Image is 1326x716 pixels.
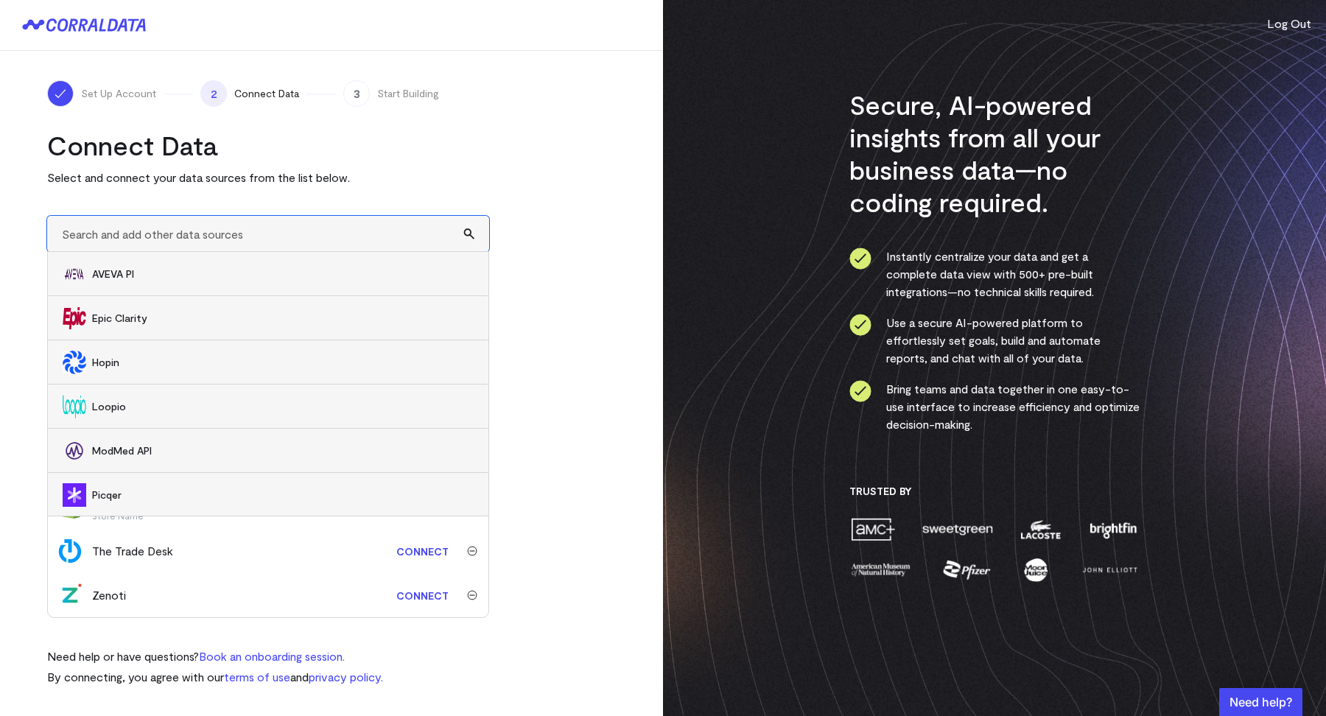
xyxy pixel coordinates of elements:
h2: Connect Data [47,129,489,161]
input: Search and add other data sources [47,216,489,252]
span: Hopin [92,355,474,370]
div: Zenoti [92,586,126,604]
li: Instantly centralize your data and get a complete data view with 500+ pre-built integrations—no t... [849,248,1140,301]
a: Connect [389,538,456,565]
span: AVEVA PI [92,267,474,281]
img: amnh-5afada46.png [849,557,913,583]
a: privacy policy. [309,670,383,684]
li: Bring teams and data together in one easy-to-use interface to increase efficiency and optimize de... [849,380,1140,433]
img: ico-check-circle-4b19435c.svg [849,248,871,270]
span: Connect Data [234,86,299,101]
h3: Secure, AI-powered insights from all your business data—no coding required. [849,88,1140,218]
div: The Trade Desk [92,542,173,560]
img: the_trade_desk-18782426.svg [58,539,82,563]
img: lacoste-7a6b0538.png [1019,516,1062,542]
img: pfizer-e137f5fc.png [941,557,992,583]
img: trash-40e54a27.svg [467,590,477,600]
span: 2 [200,80,227,107]
img: Hopin [63,351,86,374]
span: Picqer [92,488,474,502]
button: Log Out [1267,15,1311,32]
img: Picqer [63,483,86,507]
img: ico-check-white-5ff98cb1.svg [53,86,68,101]
img: sweetgreen-1d1fb32c.png [921,516,994,542]
span: Start Building [377,86,439,101]
img: amc-0b11a8f1.png [849,516,897,542]
a: Connect [389,582,456,609]
img: AVEVA PI [63,262,86,286]
img: Loopio [63,395,86,418]
li: Use a secure AI-powered platform to effortlessly set goals, build and automate reports, and chat ... [849,314,1140,367]
img: Epic Clarity [63,306,86,330]
span: ModMed API [92,443,474,458]
span: 3 [343,80,370,107]
h3: Trusted By [849,485,1140,498]
img: ico-check-circle-4b19435c.svg [849,314,871,336]
span: Set Up Account [81,86,156,101]
span: Loopio [92,399,474,414]
img: john-elliott-25751c40.png [1080,557,1140,583]
img: moon-juice-c312e729.png [1021,557,1050,583]
img: zenoti-2086f9c1.png [58,583,82,607]
img: ModMed API [63,439,86,463]
p: Need help or have questions? [47,647,383,665]
p: Select and connect your data sources from the list below. [47,169,489,186]
p: By connecting, you agree with our and [47,668,383,686]
img: trash-40e54a27.svg [467,546,477,556]
a: Book an onboarding session. [199,649,345,663]
img: ico-check-circle-4b19435c.svg [849,380,871,402]
a: terms of use [224,670,290,684]
span: Epic Clarity [92,311,474,326]
img: brightfin-a251e171.png [1087,516,1140,542]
